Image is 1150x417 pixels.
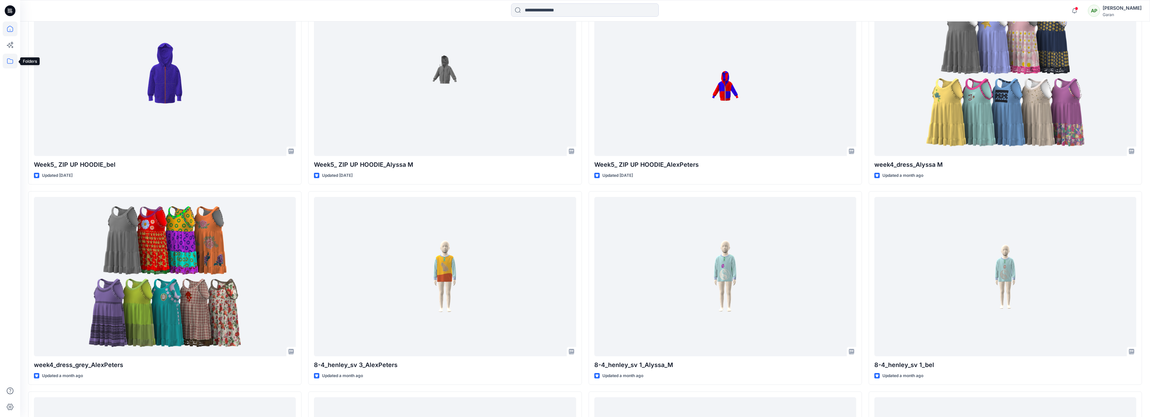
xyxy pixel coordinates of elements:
p: Updated [DATE] [42,172,73,179]
p: 8-4_henley_sv 1_bel [874,360,1136,370]
p: Updated [DATE] [602,172,633,179]
p: Updated a month ago [42,372,83,379]
a: week4_dress_grey_AlexPeters [34,197,296,356]
p: Updated a month ago [602,372,643,379]
p: week4_dress_grey_AlexPeters [34,360,296,370]
p: 8-4_henley_sv 3_AlexPeters [314,360,576,370]
a: 8-4_henley_sv 1_Alyssa_M [594,197,856,356]
div: [PERSON_NAME] [1103,4,1142,12]
p: 8-4_henley_sv 1_Alyssa_M [594,360,856,370]
p: week4_dress_Alyssa M [874,160,1136,169]
p: Updated a month ago [322,372,363,379]
p: Week5_ ZIP UP HOODIE_Alyssa M [314,160,576,169]
div: AP [1088,5,1100,17]
p: Updated a month ago [882,372,923,379]
p: Week5_ ZIP UP HOODIE_AlexPeters [594,160,856,169]
p: Updated a month ago [882,172,923,179]
p: Updated [DATE] [322,172,353,179]
a: 8-4_henley_sv 1_bel [874,197,1136,356]
p: Week5_ ZIP UP HOODIE_bel [34,160,296,169]
div: Garan [1103,12,1142,17]
a: 8-4_henley_sv 3_AlexPeters [314,197,576,356]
